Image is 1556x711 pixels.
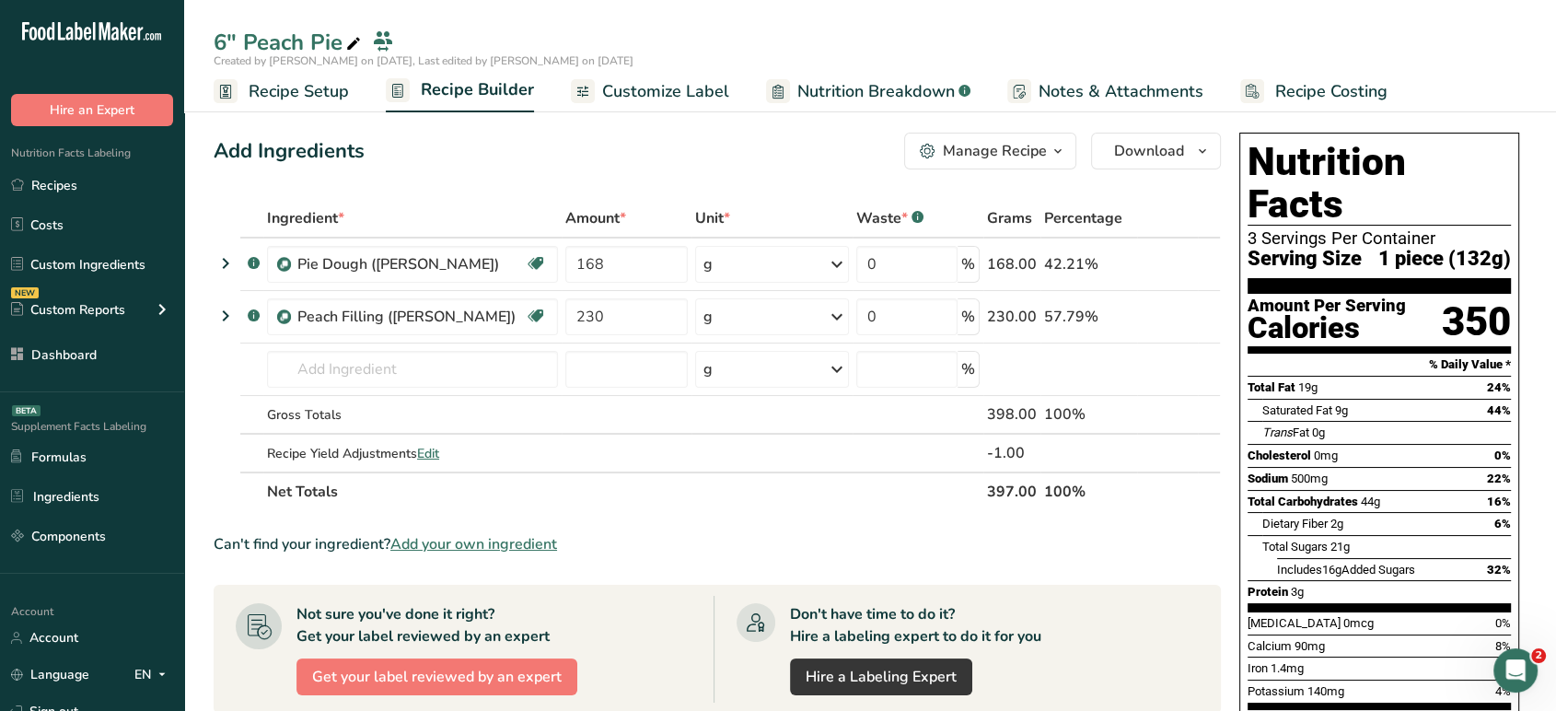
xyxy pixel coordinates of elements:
span: 0mcg [1343,616,1374,630]
div: Custom Reports [11,300,125,320]
span: 2g [1330,517,1343,530]
th: 100% [1040,472,1137,510]
div: 398.00 [987,403,1037,425]
span: 1.4mg [1271,661,1304,675]
span: Unit [695,207,730,229]
h1: Nutrition Facts [1248,141,1511,226]
a: Nutrition Breakdown [766,71,970,112]
span: Recipe Builder [421,77,534,102]
a: Language [11,659,89,691]
span: 0% [1495,616,1511,630]
span: Add your own ingredient [390,533,557,555]
span: Customize Label [602,79,729,104]
span: Total Carbohydrates [1248,495,1358,508]
div: BETA [12,405,41,416]
iframe: Intercom live chat [1493,648,1538,693]
span: Total Sugars [1262,540,1328,554]
span: Total Fat [1248,380,1295,394]
div: 100% [1044,403,1133,425]
span: [MEDICAL_DATA] [1248,616,1341,630]
input: Add Ingredient [267,351,558,388]
div: g [703,358,713,380]
th: Net Totals [263,472,983,510]
i: Trans [1262,425,1293,439]
div: 57.79% [1044,306,1133,328]
span: 2 [1531,648,1546,663]
span: 8% [1495,639,1511,653]
span: Serving Size [1248,248,1362,271]
div: Can't find your ingredient? [214,533,1221,555]
span: 19g [1298,380,1318,394]
a: Recipe Costing [1240,71,1388,112]
span: Recipe Setup [249,79,349,104]
div: 6" Peach Pie [214,26,365,59]
span: 44% [1487,403,1511,417]
span: Calcium [1248,639,1292,653]
div: Don't have time to do it? Hire a labeling expert to do it for you [790,603,1041,647]
span: 6% [1494,517,1511,530]
div: -1.00 [987,442,1037,464]
a: Recipe Setup [214,71,349,112]
span: Protein [1248,585,1288,599]
span: 16% [1487,495,1511,508]
span: 0g [1312,425,1325,439]
span: 16g [1322,563,1341,577]
span: Fat [1262,425,1309,439]
button: Manage Recipe [904,133,1076,169]
div: Pie Dough ([PERSON_NAME]) [297,253,525,275]
section: % Daily Value * [1248,354,1511,376]
span: Saturated Fat [1262,403,1332,417]
button: Download [1091,133,1221,169]
div: Not sure you've done it right? Get your label reviewed by an expert [296,603,550,647]
span: 500mg [1291,472,1328,485]
div: 42.21% [1044,253,1133,275]
span: 3g [1291,585,1304,599]
span: 140mg [1307,684,1344,698]
span: 0mg [1314,449,1338,462]
div: 168.00 [987,253,1037,275]
div: Manage Recipe [943,140,1047,162]
span: Cholesterol [1248,449,1311,462]
span: Notes & Attachments [1039,79,1203,104]
div: NEW [11,287,39,298]
span: Get your label reviewed by an expert [312,666,562,688]
div: Peach Filling ([PERSON_NAME]) [297,306,525,328]
th: 397.00 [983,472,1040,510]
span: Download [1114,140,1184,162]
img: Sub Recipe [277,258,291,272]
span: Potassium [1248,684,1305,698]
div: g [703,253,713,275]
span: 1 piece (132g) [1378,248,1511,271]
span: Percentage [1044,207,1122,229]
button: Get your label reviewed by an expert [296,659,577,695]
span: Nutrition Breakdown [797,79,955,104]
span: 9g [1335,403,1348,417]
span: Recipe Costing [1275,79,1388,104]
img: Sub Recipe [277,310,291,324]
button: Hire an Expert [11,94,173,126]
span: Dietary Fiber [1262,517,1328,530]
span: 24% [1487,380,1511,394]
span: Sodium [1248,472,1288,485]
a: Customize Label [571,71,729,112]
div: Add Ingredients [214,136,365,167]
div: Waste [856,207,923,229]
a: Hire a Labeling Expert [790,659,972,695]
span: Edit [417,445,439,462]
a: Notes & Attachments [1007,71,1203,112]
div: EN [134,664,173,686]
div: Amount Per Serving [1248,297,1406,315]
div: Recipe Yield Adjustments [267,444,558,463]
span: Amount [565,207,626,229]
span: 44g [1361,495,1380,508]
div: g [703,306,713,328]
span: Includes Added Sugars [1277,563,1415,577]
div: 230.00 [987,306,1037,328]
div: Calories [1248,315,1406,342]
span: Ingredient [267,207,344,229]
span: 32% [1487,563,1511,577]
span: Iron [1248,661,1268,675]
span: Grams [987,207,1032,229]
span: Created by [PERSON_NAME] on [DATE], Last edited by [PERSON_NAME] on [DATE] [214,53,633,68]
div: 3 Servings Per Container [1248,229,1511,248]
